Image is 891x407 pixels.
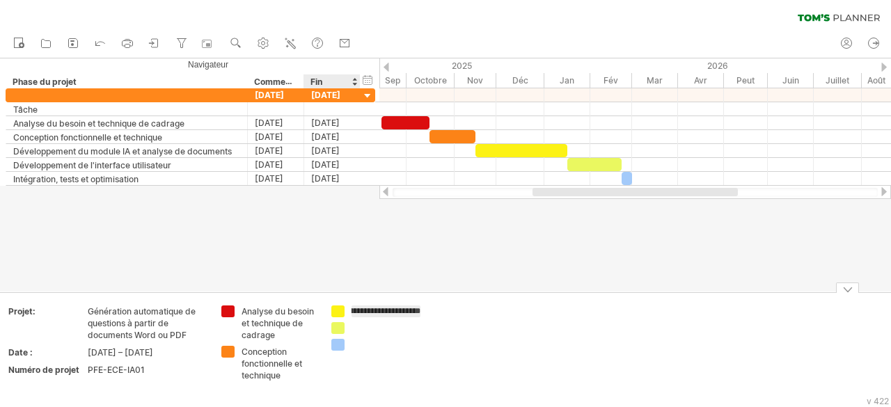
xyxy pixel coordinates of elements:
[560,75,574,86] font: Jan
[8,365,79,375] font: Numéro de projet
[414,75,447,86] font: Octobre
[826,75,849,86] font: Juillet
[647,75,663,86] font: Mar
[200,35,220,53] a: navigateur
[814,73,862,88] div: Juillet 2026
[867,396,889,406] font: v 422
[707,61,728,71] font: 2026
[604,75,618,86] font: Fév
[311,90,340,100] font: [DATE]
[188,60,228,70] font: navigateur
[782,75,799,86] font: Juin
[13,118,184,129] font: Analyse du besoin et technique de cadrage
[255,145,283,156] font: [DATE]
[88,347,153,358] font: [DATE] – [DATE]
[385,75,400,86] font: Sep
[8,347,33,358] font: Date :
[242,306,314,340] font: Analyse du besoin et technique de cadrage
[311,131,340,142] font: [DATE]
[361,73,407,88] div: Septembre 2025
[88,365,145,375] font: PFE-ECE-IA01
[311,159,340,170] font: [DATE]
[310,77,322,87] font: Fin
[452,61,472,71] font: 2025
[632,73,678,88] div: Mars 2026
[13,160,171,170] font: Développement de l'interface utilisateur
[13,104,38,115] font: Tâche
[255,173,283,184] font: [DATE]
[88,306,196,340] font: Génération automatique de questions à partir de documents Word ou PDF
[768,73,814,88] div: Juin 2026
[407,73,455,88] div: Octobre 2025
[311,118,340,128] font: [DATE]
[255,118,283,128] font: [DATE]
[311,173,340,184] font: [DATE]
[455,73,496,88] div: Novembre 2025
[867,75,885,86] font: Août
[242,346,302,381] font: Conception fonctionnelle et technique
[694,75,707,86] font: Avr
[544,73,590,88] div: Janvier 2026
[13,174,139,184] font: Intégration, tests et optimisation
[836,282,859,293] div: masquer la légende
[13,146,232,157] font: Développement du module IA et analyse de documents
[467,75,483,86] font: Nov
[13,77,77,87] font: Phase du projet
[311,145,340,156] font: [DATE]
[255,131,283,142] font: [DATE]
[590,73,632,88] div: Février 2026
[255,90,284,100] font: [DATE]
[736,75,755,86] font: Peut
[678,73,724,88] div: Avril 2026
[8,306,36,317] font: Projet:
[724,73,768,88] div: Mai 2026
[254,76,303,87] font: Commencer
[13,132,162,143] font: Conception fonctionnelle et technique
[255,159,283,170] font: [DATE]
[496,73,544,88] div: Décembre 2025
[512,75,528,86] font: Déc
